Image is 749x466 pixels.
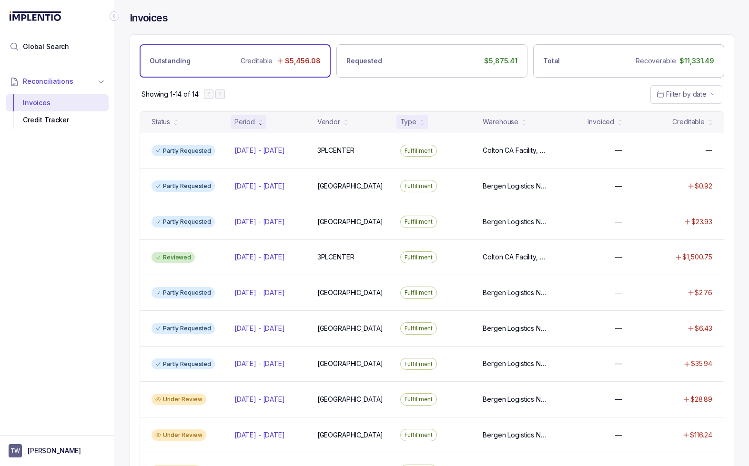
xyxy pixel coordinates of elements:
p: Colton CA Facility, [GEOGRAPHIC_DATA] [GEOGRAPHIC_DATA] Facility [483,252,547,262]
button: Date Range Picker [650,85,722,103]
div: Partly Requested [152,323,215,334]
p: Bergen Logistics NJ299 [483,181,547,191]
div: Partly Requested [152,358,215,370]
span: Filter by date [666,90,707,98]
p: $11,331.49 [679,56,714,66]
p: $5,456.08 [285,56,321,66]
p: $35.94 [691,359,712,368]
p: $28.89 [690,395,712,404]
p: [DATE] - [DATE] [234,324,285,333]
p: [GEOGRAPHIC_DATA] [317,288,384,297]
p: Fulfillment [405,253,433,262]
p: [DATE] - [DATE] [234,217,285,227]
div: Invoiced [587,117,614,127]
p: Outstanding [150,56,190,66]
p: Colton CA Facility, [GEOGRAPHIC_DATA] [GEOGRAPHIC_DATA] Facility [483,146,547,155]
div: Partly Requested [152,216,215,228]
p: — [615,146,622,155]
div: Under Review [152,429,206,441]
p: — [706,146,712,155]
p: — [615,324,622,333]
p: — [615,217,622,227]
p: [GEOGRAPHIC_DATA] [317,359,384,368]
div: Credit Tracker [13,111,101,129]
p: Requested [346,56,382,66]
p: Bergen Logistics NJ299 [483,288,547,297]
div: Collapse Icon [109,10,120,22]
p: Showing 1-14 of 14 [142,89,198,99]
div: Under Review [152,394,206,405]
p: [DATE] - [DATE] [234,395,285,404]
p: Fulfillment [405,395,433,404]
span: User initials [9,444,22,457]
p: — [615,395,622,404]
p: $6.43 [695,324,712,333]
div: Status [152,117,170,127]
p: $23.93 [691,217,712,227]
p: [DATE] - [DATE] [234,288,285,297]
p: Bergen Logistics NJ299 [483,430,547,440]
p: — [615,252,622,262]
div: Partly Requested [152,145,215,157]
p: [DATE] - [DATE] [234,146,285,155]
p: Recoverable [636,56,676,66]
p: [PERSON_NAME] [28,446,81,456]
div: Remaining page entries [142,89,198,99]
button: Reconciliations [6,71,109,92]
div: Partly Requested [152,180,215,192]
button: User initials[PERSON_NAME] [9,444,106,457]
span: Reconciliations [23,77,73,86]
p: [GEOGRAPHIC_DATA] [317,430,384,440]
search: Date Range Picker [657,89,707,99]
p: Bergen Logistics NJ299 [483,217,547,227]
div: Invoices [13,94,101,111]
div: Reviewed [152,252,195,263]
div: Reconciliations [6,92,109,131]
div: Creditable [672,117,705,127]
p: [GEOGRAPHIC_DATA] [317,181,384,191]
p: 3PLCENTER [317,252,354,262]
p: Bergen Logistics NJ299 [483,324,547,333]
p: Fulfillment [405,146,433,156]
p: Creditable [241,56,273,66]
p: Fulfillment [405,288,433,297]
p: — [615,288,622,297]
p: — [615,359,622,368]
p: [DATE] - [DATE] [234,252,285,262]
p: Fulfillment [405,430,433,440]
p: Bergen Logistics NJ299 [483,395,547,404]
p: $5,875.41 [484,56,517,66]
div: Period [234,117,255,127]
p: [DATE] - [DATE] [234,181,285,191]
p: Fulfillment [405,324,433,333]
span: Global Search [23,42,69,51]
div: Warehouse [483,117,518,127]
div: Type [400,117,416,127]
p: [DATE] - [DATE] [234,430,285,440]
p: Bergen Logistics NJ299 [483,359,547,368]
p: 3PLCENTER [317,146,354,155]
p: $2.76 [695,288,712,297]
div: Vendor [317,117,340,127]
p: Fulfillment [405,181,433,191]
p: Total [543,56,560,66]
p: [DATE] - [DATE] [234,359,285,368]
p: $116.24 [690,430,712,440]
p: — [615,181,622,191]
p: [GEOGRAPHIC_DATA] [317,395,384,404]
p: [GEOGRAPHIC_DATA] [317,217,384,227]
p: Fulfillment [405,217,433,227]
p: $0.92 [695,181,712,191]
p: [GEOGRAPHIC_DATA] [317,324,384,333]
div: Partly Requested [152,287,215,298]
h4: Invoices [130,11,168,25]
p: — [615,430,622,440]
p: Fulfillment [405,359,433,369]
p: $1,500.75 [682,252,712,262]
